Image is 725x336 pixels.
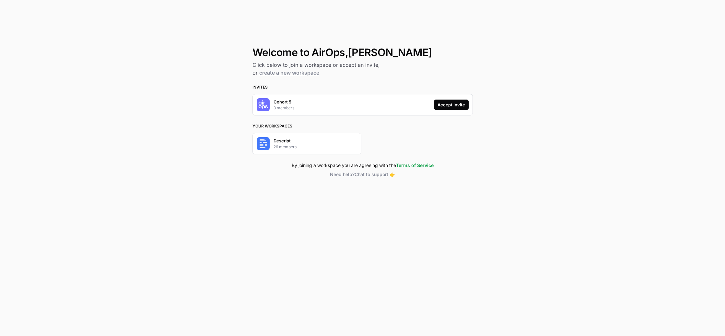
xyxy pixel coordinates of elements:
[252,61,473,77] h2: Click below to join a workspace or accept an invite, or
[396,162,434,168] a: Terms of Service
[434,100,469,110] button: Accept Invite
[274,138,291,144] p: Descript
[252,162,473,169] div: By joining a workspace you are agreeing with the
[274,144,297,150] p: 26 members
[274,99,291,105] p: Cohort 5
[252,133,361,154] button: Company LogoDescript26 members
[252,47,473,58] h1: Welcome to AirOps, [PERSON_NAME]
[438,102,465,108] div: Accept Invite
[257,137,270,150] img: Company Logo
[252,171,473,178] button: Need help?Chat to support 👉
[274,105,294,111] p: 3 members
[252,84,473,90] h3: Invites
[330,172,355,177] span: Need help?
[252,123,473,129] h3: Your Workspaces
[355,172,395,177] span: Chat to support 👉
[259,69,319,76] a: create a new workspace
[257,98,270,111] img: Company Logo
